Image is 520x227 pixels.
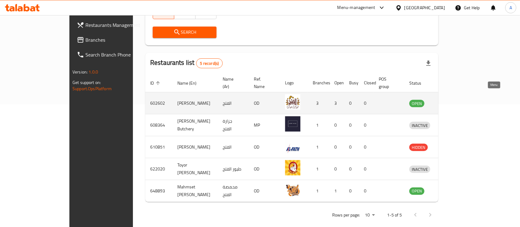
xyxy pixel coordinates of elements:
[379,75,397,90] span: POS group
[329,180,344,202] td: 1
[409,100,424,107] span: OPEN
[249,136,280,158] td: OD
[172,136,218,158] td: [PERSON_NAME]
[308,158,329,180] td: 1
[409,144,428,151] span: HIDDEN
[409,187,424,195] div: OPEN
[218,180,249,202] td: محمصة الفتح
[344,180,359,202] td: 0
[254,75,273,90] span: Ref. Name
[85,36,151,44] span: Branches
[218,92,249,114] td: الفتح
[177,79,204,87] span: Name (En)
[308,74,329,92] th: Branches
[172,92,218,114] td: [PERSON_NAME]
[409,166,430,173] div: INACTIVE
[85,51,151,58] span: Search Branch Phone
[150,79,162,87] span: ID
[404,4,445,11] div: [GEOGRAPHIC_DATA]
[218,136,249,158] td: الفتح
[72,78,101,86] span: Get support on:
[285,182,300,197] img: Mahmset Al Fath
[249,92,280,114] td: OD
[249,180,280,202] td: OD
[85,21,151,29] span: Restaurants Management
[249,158,280,180] td: OD
[409,166,430,173] span: INACTIVE
[510,4,512,11] span: A
[329,74,344,92] th: Open
[145,74,459,202] table: enhanced table
[329,92,344,114] td: 3
[359,158,374,180] td: 0
[153,27,217,38] button: Search
[155,9,172,18] span: All
[308,114,329,136] td: 1
[344,74,359,92] th: Busy
[285,160,300,175] img: Toyor Al Fath
[172,114,218,136] td: [PERSON_NAME] Butchery
[218,158,249,180] td: طيور الفتح
[196,58,223,68] div: Total records count
[72,18,156,32] a: Restaurants Management
[409,144,428,151] div: HIDDEN
[172,158,218,180] td: Toyor [PERSON_NAME]
[285,116,300,132] img: Al Fath Butchery
[150,58,223,68] h2: Restaurants list
[308,180,329,202] td: 1
[72,85,112,93] a: Support.OpsPlatform
[196,61,223,66] span: 5 record(s)
[218,114,249,136] td: جزارة الفتح
[172,180,218,202] td: Mahmset [PERSON_NAME]
[308,136,329,158] td: 1
[438,74,459,92] th: Action
[72,68,88,76] span: Version:
[72,32,156,47] a: Branches
[249,114,280,136] td: MP
[344,136,359,158] td: 0
[344,92,359,114] td: 0
[329,158,344,180] td: 0
[409,122,430,129] span: INACTIVE
[145,158,172,180] td: 622020
[158,28,212,36] span: Search
[337,4,375,11] div: Menu-management
[409,187,424,195] span: OPEN
[198,9,214,18] span: No
[359,92,374,114] td: 0
[332,211,360,219] p: Rows per page:
[362,211,377,220] div: Rows per page:
[409,122,430,129] div: INACTIVE
[145,92,172,114] td: 602602
[285,94,300,110] img: Al Fath
[359,136,374,158] td: 0
[145,114,172,136] td: 608364
[89,68,98,76] span: 1.0.0
[329,114,344,136] td: 0
[387,211,402,219] p: 1-5 of 5
[285,138,300,153] img: AL FATH
[359,74,374,92] th: Closed
[329,136,344,158] td: 0
[409,79,429,87] span: Status
[72,47,156,62] a: Search Branch Phone
[421,56,436,71] div: Export file
[280,74,308,92] th: Logo
[308,92,329,114] td: 3
[145,180,172,202] td: 648893
[359,180,374,202] td: 0
[359,114,374,136] td: 0
[344,158,359,180] td: 0
[223,75,241,90] span: Name (Ar)
[177,9,193,18] span: Yes
[145,136,172,158] td: 610851
[344,114,359,136] td: 0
